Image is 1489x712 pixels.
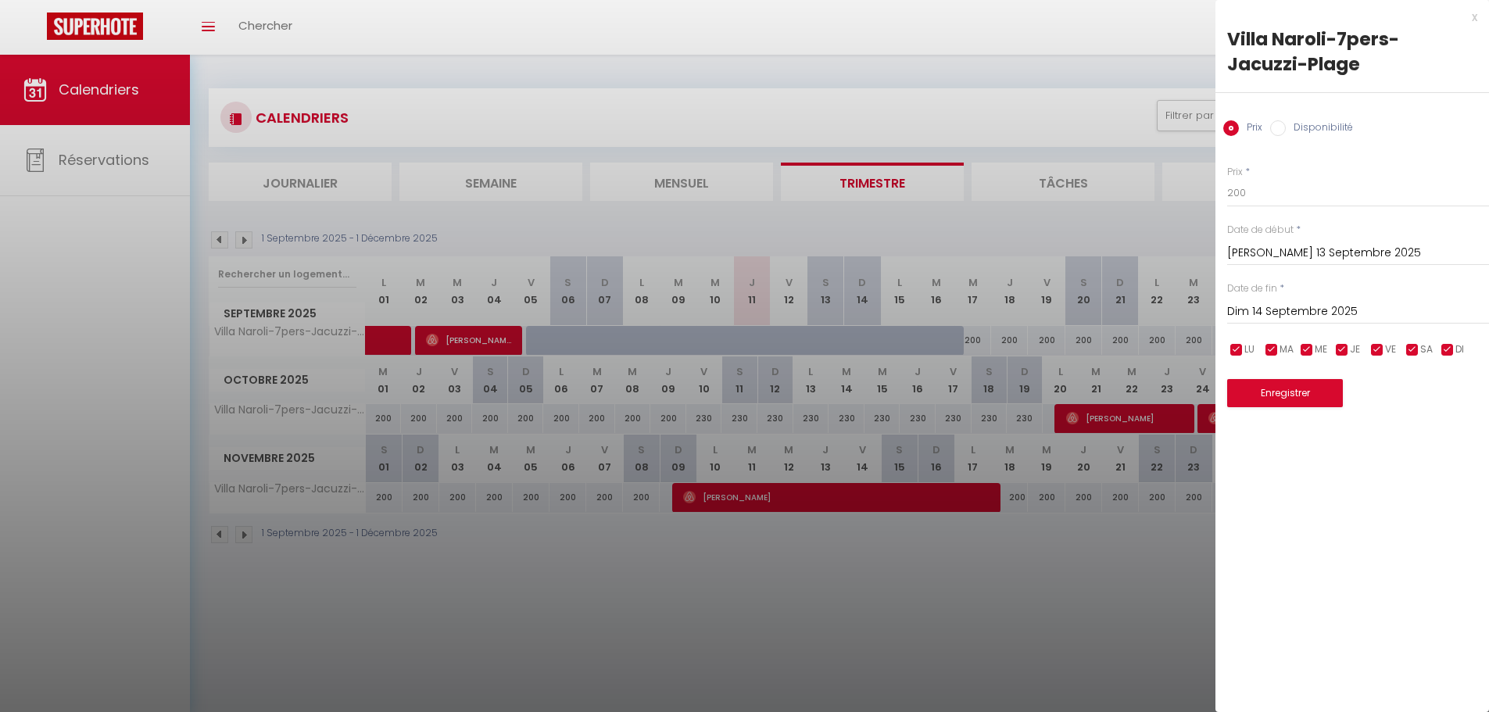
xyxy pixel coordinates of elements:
[1286,120,1353,138] label: Disponibilité
[1227,165,1243,180] label: Prix
[1215,8,1477,27] div: x
[1385,342,1396,357] span: VE
[1315,342,1327,357] span: ME
[1350,342,1360,357] span: JE
[1227,27,1477,77] div: Villa Naroli-7pers-Jacuzzi-Plage
[1239,120,1262,138] label: Prix
[1280,342,1294,357] span: MA
[1227,379,1343,407] button: Enregistrer
[1244,342,1255,357] span: LU
[1227,223,1294,238] label: Date de début
[1227,281,1277,296] label: Date de fin
[13,6,59,53] button: Ouvrir le widget de chat LiveChat
[1455,342,1464,357] span: DI
[1420,342,1433,357] span: SA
